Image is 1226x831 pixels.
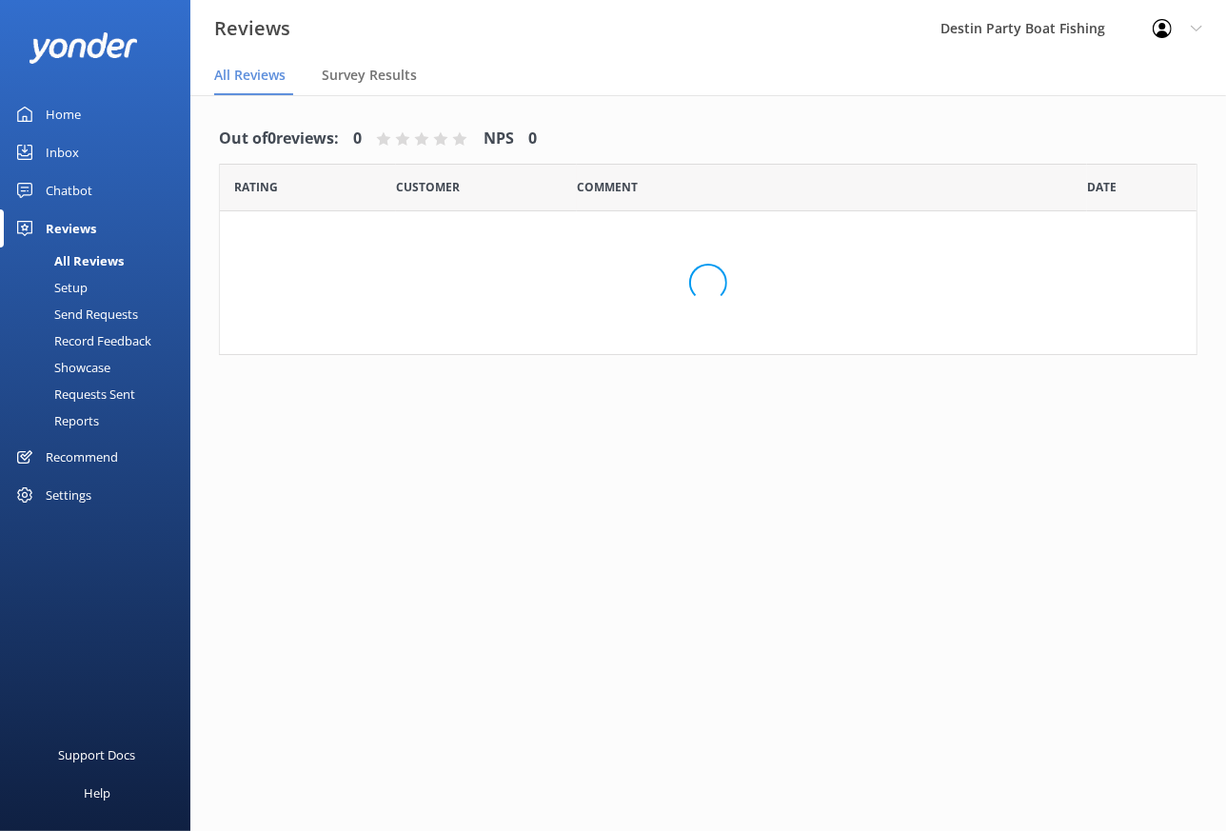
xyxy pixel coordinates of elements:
h4: 0 [528,127,537,151]
h4: NPS [484,127,514,151]
h4: Out of 0 reviews: [219,127,339,151]
div: Reports [11,407,99,434]
span: Date [396,178,460,196]
div: Record Feedback [11,327,151,354]
a: Record Feedback [11,327,190,354]
a: Showcase [11,354,190,381]
div: Recommend [46,438,118,476]
span: Survey Results [322,66,417,85]
span: Date [1087,178,1117,196]
h3: Reviews [214,13,290,44]
div: Inbox [46,133,79,171]
span: Date [234,178,278,196]
a: Reports [11,407,190,434]
div: Support Docs [59,736,136,774]
div: Requests Sent [11,381,135,407]
div: Reviews [46,209,96,247]
a: Setup [11,274,190,301]
a: Requests Sent [11,381,190,407]
a: Send Requests [11,301,190,327]
div: Showcase [11,354,110,381]
div: All Reviews [11,247,124,274]
div: Help [84,774,110,812]
h4: 0 [353,127,362,151]
div: Settings [46,476,91,514]
span: Question [577,178,638,196]
a: All Reviews [11,247,190,274]
div: Send Requests [11,301,138,327]
img: yonder-white-logo.png [29,32,138,64]
div: Home [46,95,81,133]
div: Chatbot [46,171,92,209]
span: All Reviews [214,66,286,85]
div: Setup [11,274,88,301]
